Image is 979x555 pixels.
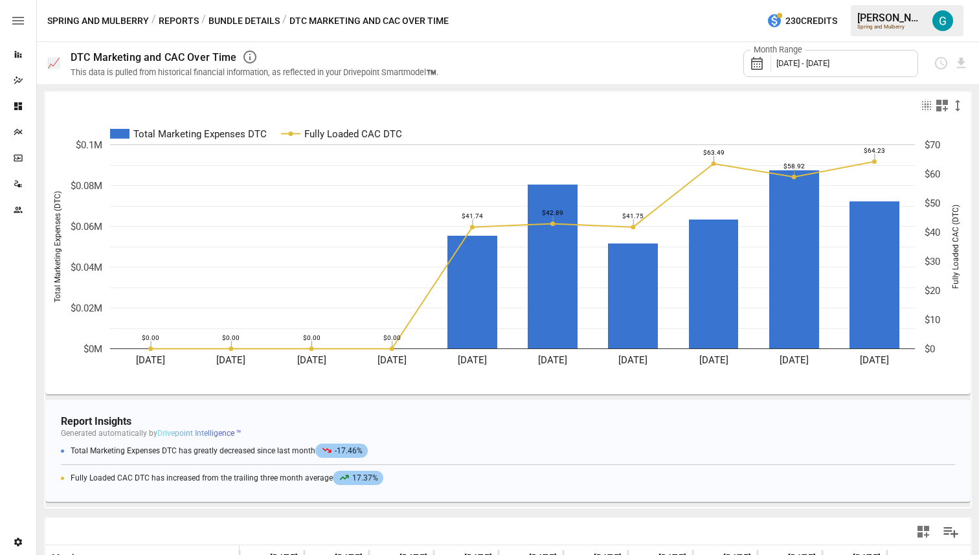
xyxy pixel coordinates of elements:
[157,429,242,438] span: Drivepoint Intelligence ™
[53,191,62,302] text: Total Marketing Expenses (DTC)
[61,429,955,438] p: Generated automatically by
[315,444,368,458] span: -17.46%
[462,212,483,220] text: $41.74
[136,354,165,366] text: [DATE]
[47,13,149,29] button: Spring and Mulberry
[761,9,842,33] button: 230Credits
[71,473,387,482] span: Fully Loaded CAC DTC has increased from the trailing three month average
[925,256,940,267] text: $30
[785,13,837,29] span: 230 Credits
[71,221,102,232] text: $0.06M
[76,139,102,151] text: $0.1M
[951,205,960,289] text: Fully Loaded CAC (DTC)
[152,13,156,29] div: /
[857,24,925,30] div: Spring and Mulberry
[84,343,102,355] text: $0M
[71,302,102,314] text: $0.02M
[201,13,206,29] div: /
[71,446,371,455] span: Total Marketing Expenses DTC has greatly decreased since last month
[934,56,949,71] button: Schedule report
[303,334,321,341] text: $0.00
[703,149,725,156] text: $63.49
[780,354,809,366] text: [DATE]
[297,354,326,366] text: [DATE]
[208,13,280,29] button: Bundle Details
[71,67,438,77] div: This data is pulled from historical financial information, as reflected in your Drivepoint Smartm...
[133,128,267,140] text: Total Marketing Expenses DTC
[750,44,805,56] label: Month Range
[333,471,383,485] span: 17.37%
[282,13,287,29] div: /
[860,354,889,366] text: [DATE]
[47,57,60,69] div: 📈
[383,334,401,341] text: $0.00
[542,209,563,216] text: $42.89
[857,12,925,24] div: [PERSON_NAME]
[61,415,955,427] h4: Report Insights
[304,128,402,140] text: Fully Loaded CAC DTC
[622,212,644,220] text: $41.75
[776,58,829,68] span: [DATE] - [DATE]
[925,139,940,151] text: $70
[458,354,487,366] text: [DATE]
[925,314,940,326] text: $10
[699,354,728,366] text: [DATE]
[925,227,940,238] text: $40
[222,334,240,341] text: $0.00
[932,10,953,31] img: Gavin Acres
[925,285,940,297] text: $20
[142,334,159,341] text: $0.00
[925,343,935,355] text: $0
[377,354,407,366] text: [DATE]
[71,262,102,273] text: $0.04M
[954,56,969,71] button: Download report
[925,3,961,39] button: Gavin Acres
[538,354,567,366] text: [DATE]
[71,51,237,63] div: DTC Marketing and CAC Over Time
[159,13,199,29] button: Reports
[864,147,885,154] text: $64.23
[618,354,647,366] text: [DATE]
[936,517,965,547] button: Manage Columns
[783,163,805,170] text: $58.92
[45,119,971,394] svg: A chart.
[925,198,940,209] text: $50
[925,168,940,180] text: $60
[216,354,245,366] text: [DATE]
[71,180,102,192] text: $0.08M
